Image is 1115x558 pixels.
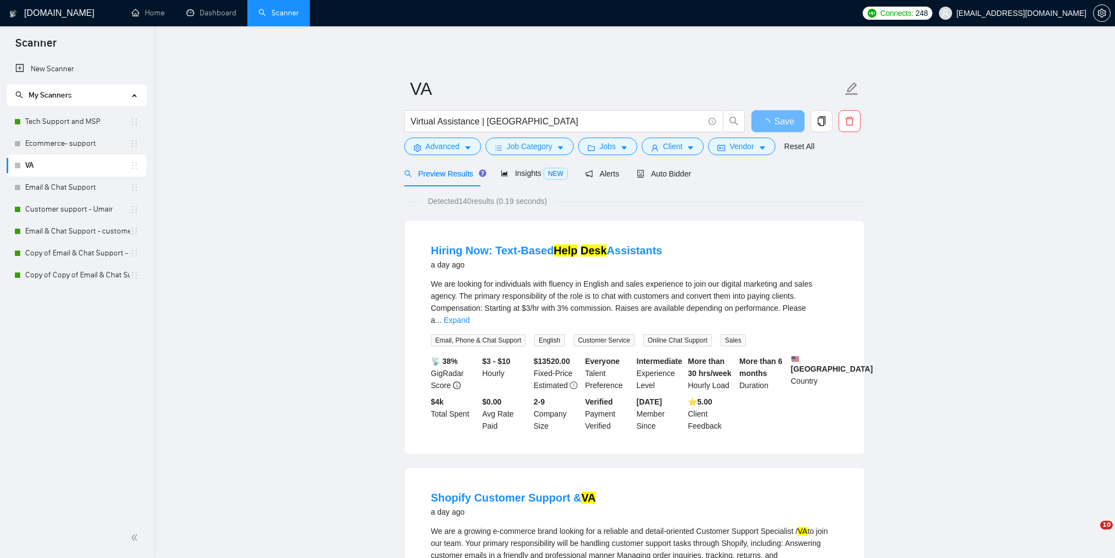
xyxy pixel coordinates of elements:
a: Copy of Email & Chat Support - customer support S-1 [25,242,130,264]
button: settingAdvancedcaret-down [404,138,481,155]
span: Email, Phone & Chat Support [431,334,526,346]
span: holder [130,183,139,192]
div: Company Size [531,396,583,432]
b: More than 30 hrs/week [688,357,731,378]
span: Alerts [585,169,619,178]
a: homeHome [132,8,165,18]
a: Shopify Customer Support &VA [431,492,596,504]
button: setting [1093,4,1111,22]
span: Scanner [7,35,65,58]
span: holder [130,117,139,126]
span: robot [637,170,644,178]
span: caret-down [464,144,472,152]
div: Member Since [635,396,686,432]
span: Detected 140 results (0.19 seconds) [420,195,554,207]
li: Ecommerce- support [7,133,146,155]
b: [DATE] [637,397,662,406]
span: Job Category [507,140,552,152]
button: userClientcaret-down [642,138,704,155]
button: delete [839,110,861,132]
span: caret-down [557,144,564,152]
span: Save [774,115,794,128]
span: Advanced [426,140,460,152]
iframe: Intercom live chat [1078,521,1104,547]
b: 📡 38% [431,357,458,366]
img: logo [9,5,17,22]
span: holder [130,271,139,280]
span: My Scanners [29,90,72,100]
li: New Scanner [7,58,146,80]
b: $ 13520.00 [534,357,570,366]
div: Experience Level [635,355,686,391]
span: ... [435,316,442,324]
mark: Desk [581,244,607,257]
b: 2-9 [534,397,545,406]
b: $3 - $10 [482,357,510,366]
span: Estimated [534,381,568,390]
img: 🇺🇸 [791,355,799,363]
span: holder [130,227,139,236]
span: 248 [915,7,927,19]
span: Insights [501,169,568,178]
span: caret-down [759,144,766,152]
mark: VA [797,527,807,536]
span: My Scanners [15,90,72,100]
div: Country [789,355,840,391]
span: user [651,144,659,152]
span: Auto Bidder [637,169,691,178]
span: Client [663,140,683,152]
span: double-left [131,532,142,543]
span: holder [130,139,139,148]
a: Reset All [784,140,814,152]
span: search [723,116,744,126]
b: Intermediate [637,357,682,366]
div: Hourly Load [686,355,737,391]
a: Email & Chat Support [25,176,130,198]
div: a day ago [431,258,663,271]
div: GigRadar Score [429,355,480,391]
a: Ecommerce- support [25,133,130,155]
span: holder [130,249,139,258]
b: $0.00 [482,397,501,406]
span: setting [414,144,421,152]
span: info-circle [453,382,461,389]
div: Hourly [480,355,531,391]
span: Connects: [880,7,913,19]
a: VA [25,155,130,176]
button: barsJob Categorycaret-down [485,138,574,155]
span: edit [845,82,859,96]
a: Tech Support and MSP [25,111,130,133]
span: 10 [1100,521,1113,529]
mark: Help [554,244,578,257]
div: Fixed-Price [531,355,583,391]
span: English [534,334,564,346]
input: Search Freelance Jobs... [411,115,704,128]
button: idcardVendorcaret-down [708,138,775,155]
span: search [404,170,412,178]
span: loading [761,118,774,127]
li: Customer support - Umair [7,198,146,220]
div: Avg Rate Paid [480,396,531,432]
span: caret-down [620,144,628,152]
b: $ 4k [431,397,444,406]
a: setting [1093,9,1111,18]
span: holder [130,205,139,214]
a: Customer support - Umair [25,198,130,220]
span: We are looking for individuals with fluency in English and sales experience to join our digital m... [431,280,812,324]
div: Client Feedback [686,396,737,432]
span: Vendor [729,140,754,152]
span: idcard [717,144,725,152]
span: search [15,91,23,99]
div: Duration [737,355,789,391]
span: area-chart [501,169,508,177]
input: Scanner name... [410,75,842,103]
b: Verified [585,397,613,406]
button: copy [811,110,833,132]
span: user [942,9,949,17]
div: Payment Verified [583,396,635,432]
div: We are looking for individuals with fluency in English and sales experience to join our digital m... [431,278,838,326]
button: Save [751,110,805,132]
li: VA [7,155,146,176]
span: Jobs [599,140,616,152]
span: info-circle [709,118,716,125]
